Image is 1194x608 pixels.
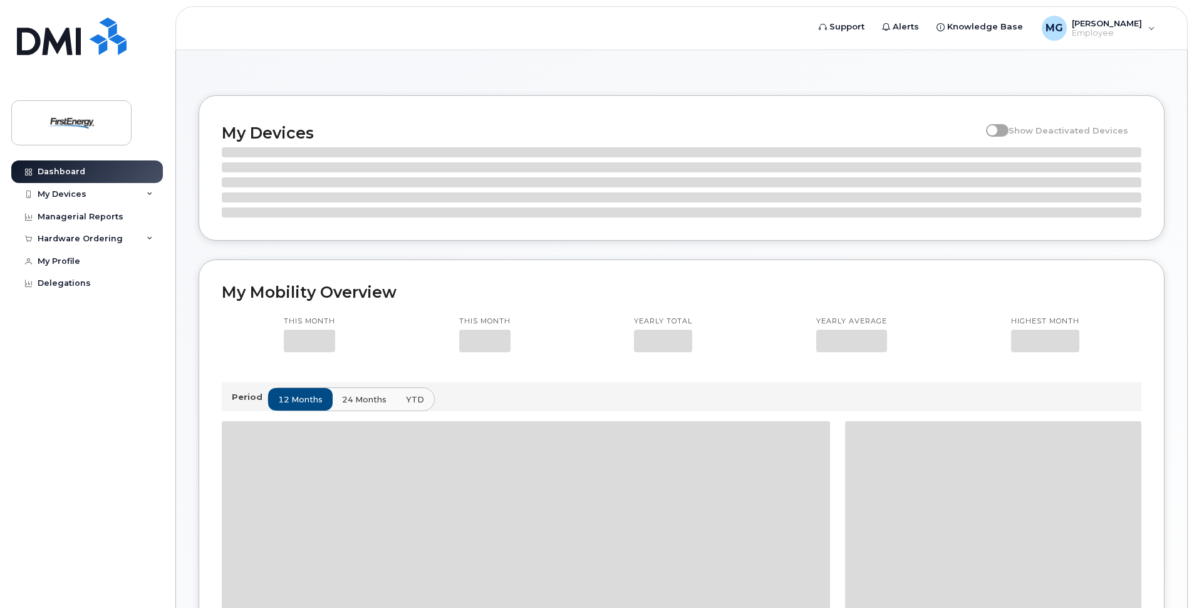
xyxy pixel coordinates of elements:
h2: My Mobility Overview [222,283,1141,301]
span: YTD [406,394,424,406]
p: This month [284,317,335,327]
p: This month [459,317,511,327]
span: 24 months [342,394,387,406]
p: Yearly average [816,317,887,327]
p: Highest month [1011,317,1079,327]
p: Period [232,391,267,403]
h2: My Devices [222,123,980,142]
span: Show Deactivated Devices [1009,125,1128,135]
input: Show Deactivated Devices [986,118,996,128]
p: Yearly total [634,317,692,327]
